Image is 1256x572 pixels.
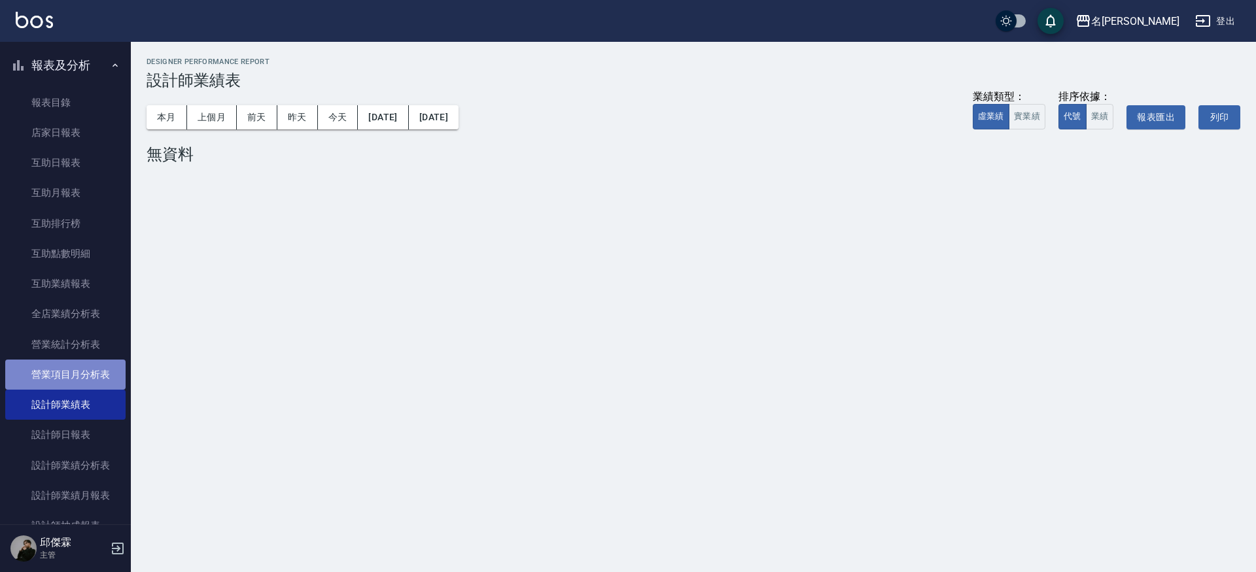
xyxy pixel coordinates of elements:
div: 名[PERSON_NAME] [1091,13,1179,29]
h2: Designer Performance Report [147,58,1240,66]
h3: 設計師業績表 [147,71,1240,90]
div: 無資料 [147,145,1240,163]
a: 全店業績分析表 [5,299,126,329]
button: 名[PERSON_NAME] [1070,8,1185,35]
button: 代號 [1058,104,1087,129]
button: 虛業績 [973,104,1009,129]
a: 設計師抽成報表 [5,511,126,541]
button: 前天 [237,105,277,129]
button: 登出 [1190,9,1240,33]
button: 報表匯出 [1126,105,1185,129]
div: 業績類型： [973,90,1045,104]
a: 互助月報表 [5,178,126,208]
img: Person [10,535,37,562]
img: Logo [16,12,53,28]
a: 互助點數明細 [5,239,126,269]
button: 本月 [147,105,187,129]
button: 業績 [1086,104,1114,129]
button: 上個月 [187,105,237,129]
button: save [1038,8,1064,34]
a: 互助日報表 [5,148,126,178]
a: 設計師業績分析表 [5,450,126,480]
button: [DATE] [358,105,408,129]
button: 實業績 [1009,104,1045,129]
button: [DATE] [409,105,459,129]
a: 營業統計分析表 [5,329,126,360]
a: 營業項目月分析表 [5,360,126,390]
button: 列印 [1198,105,1240,129]
a: 設計師業績表 [5,390,126,420]
a: 互助排行榜 [5,209,126,239]
button: 今天 [318,105,358,129]
div: 排序依據： [1058,90,1114,104]
a: 店家日報表 [5,118,126,148]
h5: 邱傑霖 [40,536,107,549]
a: 報表目錄 [5,88,126,118]
p: 主管 [40,549,107,561]
button: 報表及分析 [5,48,126,82]
button: 昨天 [277,105,318,129]
a: 設計師業績月報表 [5,480,126,511]
a: 互助業績報表 [5,269,126,299]
a: 設計師日報表 [5,420,126,450]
